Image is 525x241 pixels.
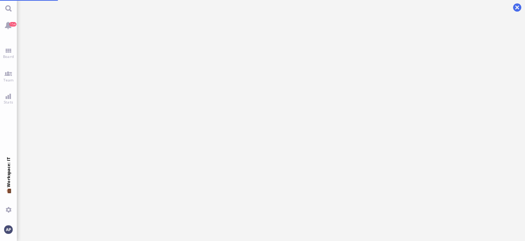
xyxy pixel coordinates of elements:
span: Board [1,54,16,59]
span: 154 [9,22,16,27]
span: Team [1,77,16,83]
span: 💼 Workspace: IT [6,187,11,204]
span: Stats [2,99,15,105]
img: You [4,225,12,234]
